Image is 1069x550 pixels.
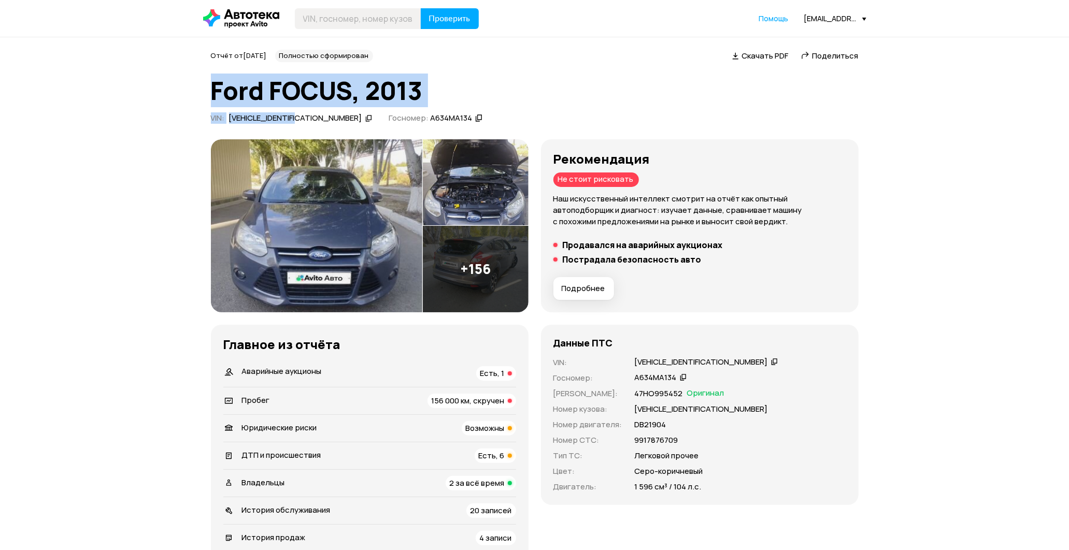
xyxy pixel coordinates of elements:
[553,403,622,415] p: Номер кузова :
[553,277,614,300] button: Подробнее
[466,423,505,433] span: Возможны
[553,419,622,430] p: Номер двигателя :
[471,505,512,516] span: 20 записей
[479,450,505,461] span: Есть, 6
[687,388,724,399] span: Оригинал
[553,435,622,446] p: Номер СТС :
[211,51,267,60] span: Отчёт от [DATE]
[562,283,605,294] span: Подробнее
[553,450,622,461] p: Тип ТС :
[480,532,512,543] span: 4 записи
[389,112,429,123] span: Госномер:
[742,50,789,61] span: Скачать PDF
[635,419,666,430] p: DВ21904
[242,504,331,515] span: История обслуживания
[229,113,362,124] div: [VEHICLE_IDENTIFICATION_NUMBER]
[295,8,421,29] input: VIN, госномер, номер кузова
[553,481,622,493] p: Двигатель :
[553,388,622,399] p: [PERSON_NAME] :
[553,357,622,368] p: VIN :
[553,466,622,477] p: Цвет :
[635,435,678,446] p: 9917876709
[635,450,699,461] p: Легковой прочее
[242,477,285,488] span: Владельцы
[275,50,373,62] div: Полностью сформирован
[801,50,859,61] a: Поделиться
[804,13,866,23] div: [EMAIL_ADDRESS][DOMAIN_NAME]
[432,395,505,406] span: 156 000 км, скручен
[732,50,789,61] a: Скачать PDF
[242,395,270,406] span: Пробег
[563,240,723,250] h5: Продавался на аварийных аукционах
[635,403,768,415] p: [VEHICLE_IDENTIFICATION_NUMBER]
[553,372,622,384] p: Госномер :
[813,50,859,61] span: Поделиться
[450,477,505,488] span: 2 за всё время
[553,337,613,349] h4: Данные ПТС
[553,172,639,187] div: Не стоит рисковать
[635,372,677,383] div: А634МА134
[421,8,479,29] button: Проверить
[223,337,516,352] h3: Главное из отчёта
[553,193,846,227] p: Наш искусственный интеллект смотрит на отчёт как опытный автоподборщик и диагност: изучает данные...
[635,481,702,493] p: 1 596 см³ / 104 л.с.
[759,13,789,24] a: Помощь
[553,152,846,166] h3: Рекомендация
[211,77,859,105] h1: Ford FOCUS, 2013
[635,466,703,477] p: Серо-коричневый
[211,112,225,123] span: VIN :
[759,13,789,23] span: Помощь
[635,388,683,399] p: 47НО995452
[430,113,472,124] div: А634МА134
[563,254,702,265] h5: Пострадала безопасность авто
[242,422,317,433] span: Юридические риски
[480,368,505,379] span: Есть, 1
[635,357,768,368] div: [VEHICLE_IDENTIFICATION_NUMBER]
[242,450,321,460] span: ДТП и происшествия
[429,15,471,23] span: Проверить
[242,532,306,543] span: История продаж
[242,366,322,377] span: Аварийные аукционы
